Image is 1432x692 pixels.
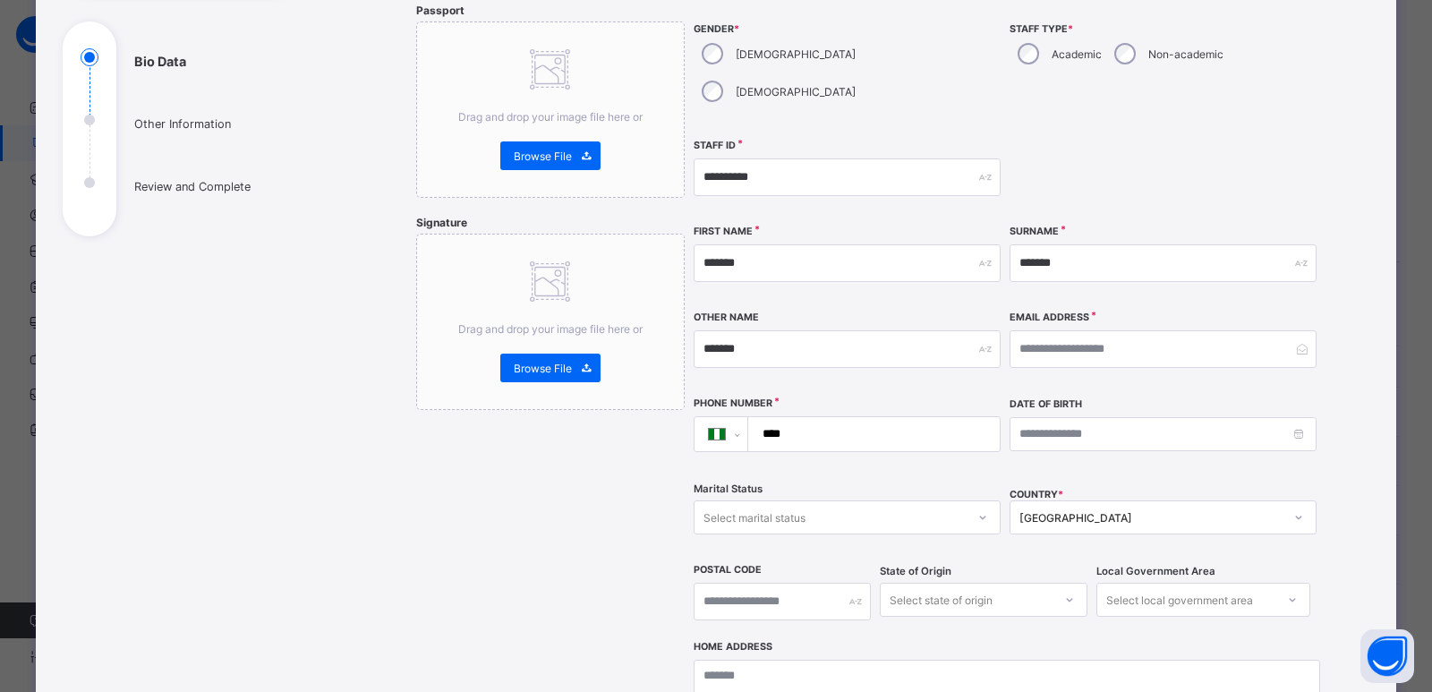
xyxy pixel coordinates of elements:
div: [GEOGRAPHIC_DATA] [1019,511,1283,525]
span: Gender [694,23,1001,35]
span: Passport [416,4,465,17]
span: Browse File [514,362,572,375]
label: Phone Number [694,397,772,409]
label: First Name [694,226,753,237]
label: Non-academic [1148,47,1223,61]
span: Staff Type [1010,23,1317,35]
label: [DEMOGRAPHIC_DATA] [736,85,856,98]
label: Date of Birth [1010,398,1082,410]
div: Select marital status [703,500,805,534]
span: COUNTRY [1010,489,1063,500]
span: Signature [416,216,467,229]
label: Academic [1052,47,1102,61]
span: Marital Status [694,483,763,495]
div: Select state of origin [890,583,993,617]
div: Select local government area [1106,583,1253,617]
label: Email Address [1010,312,1089,323]
label: [DEMOGRAPHIC_DATA] [736,47,856,61]
span: State of Origin [880,565,951,577]
div: Drag and drop your image file here orBrowse File [416,234,685,410]
label: Surname [1010,226,1059,237]
span: Browse File [514,150,572,163]
button: Open asap [1360,629,1414,683]
label: Staff ID [694,140,736,151]
span: Drag and drop your image file here or [458,110,643,124]
span: Local Government Area [1096,565,1215,577]
label: Postal Code [694,564,762,576]
label: Other Name [694,312,759,323]
label: Home Address [694,641,772,653]
div: Drag and drop your image file here orBrowse File [416,21,685,198]
span: Drag and drop your image file here or [458,322,643,336]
